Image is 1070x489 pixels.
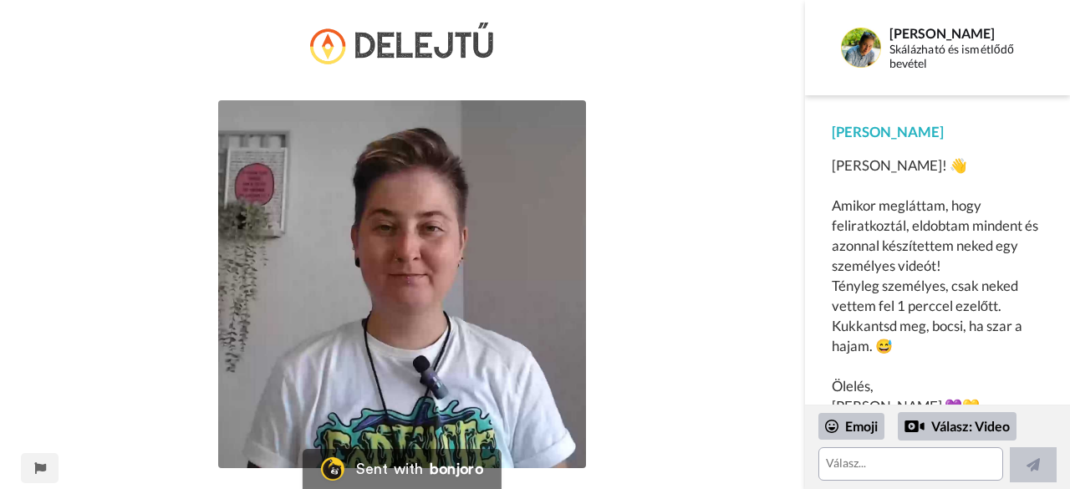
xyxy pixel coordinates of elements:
[321,457,344,481] img: Bonjoro Logo
[832,155,1043,416] div: [PERSON_NAME]! 👋 Amikor megláttam, hogy feliratkoztál, eldobtam mindent és azonnal készítettem ne...
[898,412,1016,441] div: Válasz: Video
[904,416,925,436] div: Reply by Video
[356,461,423,476] div: Sent with
[430,461,483,476] div: bonjoro
[832,122,1043,142] div: [PERSON_NAME]
[889,43,1042,71] div: Skálázható és ismétlődő bevétel
[218,100,586,468] img: 22045874-ed5b-4a29-bb65-70d0dfa36033-thumb.jpg
[818,413,884,440] div: Emoji
[889,25,1042,41] div: [PERSON_NAME]
[303,449,502,489] a: Bonjoro LogoSent withbonjoro
[310,21,494,67] img: b009e499-515a-4d1a-9b94-7a4dbc8a00c3
[841,28,881,68] img: Profile Image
